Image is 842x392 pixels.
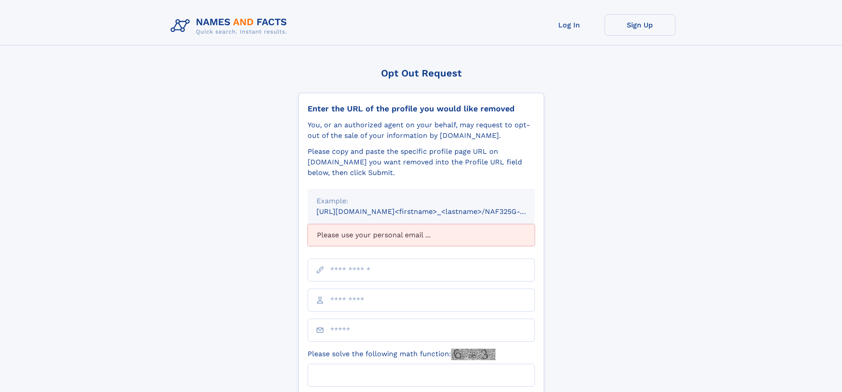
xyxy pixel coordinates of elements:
div: Opt Out Request [298,68,544,79]
div: Please copy and paste the specific profile page URL on [DOMAIN_NAME] you want removed into the Pr... [308,146,535,178]
small: [URL][DOMAIN_NAME]<firstname>_<lastname>/NAF325G-xxxxxxxx [316,207,552,216]
div: Example: [316,196,526,206]
a: Sign Up [605,14,675,36]
div: Please use your personal email ... [308,224,535,246]
img: Logo Names and Facts [167,14,294,38]
label: Please solve the following math function: [308,349,495,360]
a: Log In [534,14,605,36]
div: You, or an authorized agent on your behalf, may request to opt-out of the sale of your informatio... [308,120,535,141]
div: Enter the URL of the profile you would like removed [308,104,535,114]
